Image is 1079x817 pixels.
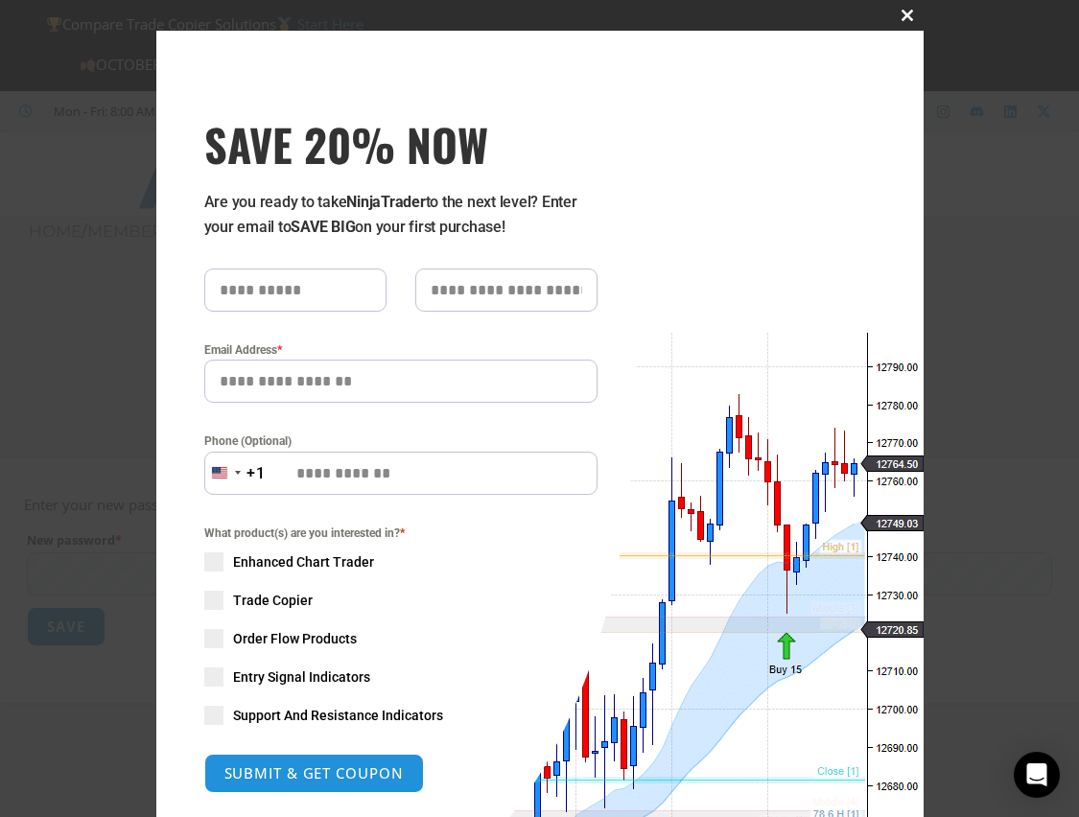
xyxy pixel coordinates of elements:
strong: SAVE BIG [291,218,355,236]
span: Enhanced Chart Trader [233,552,374,572]
h3: SAVE 20% NOW [204,117,598,171]
span: Order Flow Products [233,629,357,648]
label: Enhanced Chart Trader [204,552,598,572]
p: Are you ready to take to the next level? Enter your email to on your first purchase! [204,190,598,240]
label: Support And Resistance Indicators [204,706,598,725]
button: Selected country [204,452,266,495]
span: Support And Resistance Indicators [233,706,443,725]
strong: NinjaTrader [346,193,425,211]
button: SUBMIT & GET COUPON [204,754,424,793]
label: Entry Signal Indicators [204,667,598,687]
span: Entry Signal Indicators [233,667,370,687]
label: Order Flow Products [204,629,598,648]
div: Open Intercom Messenger [1014,752,1060,798]
div: +1 [246,461,266,486]
span: Trade Copier [233,591,313,610]
span: What product(s) are you interested in? [204,524,598,543]
label: Email Address [204,340,598,360]
label: Phone (Optional) [204,432,598,451]
label: Trade Copier [204,591,598,610]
